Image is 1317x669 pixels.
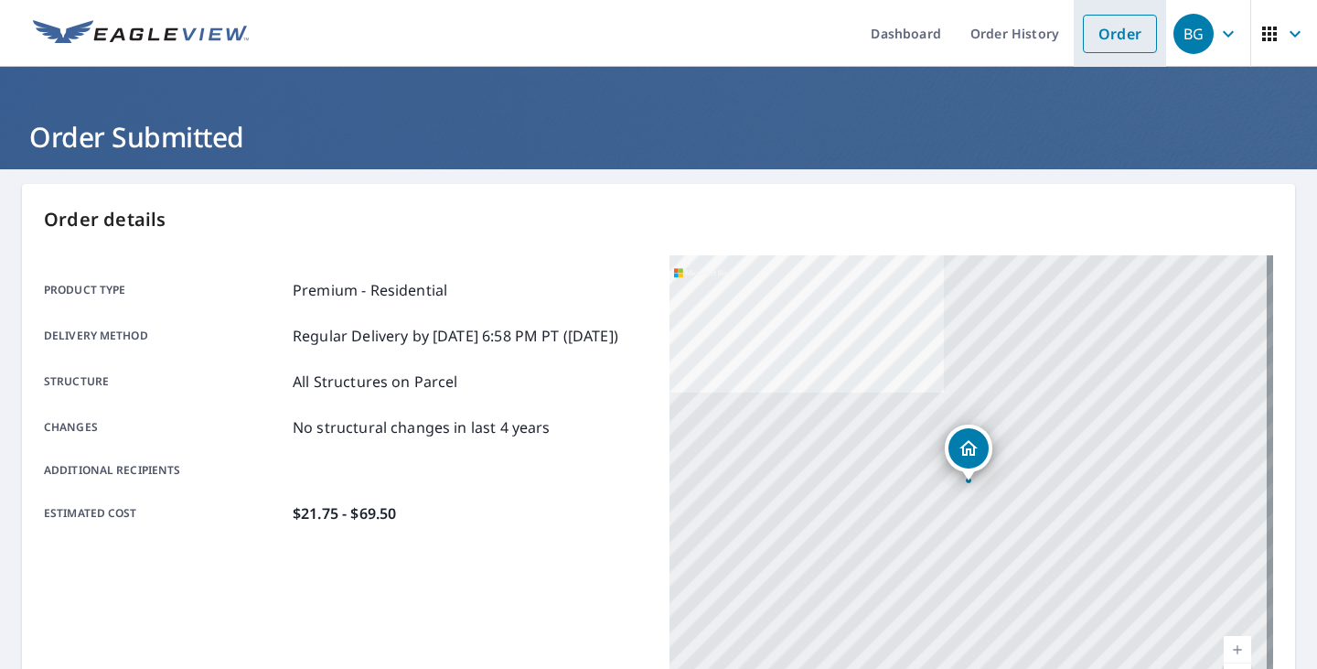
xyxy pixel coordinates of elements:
p: Regular Delivery by [DATE] 6:58 PM PT ([DATE]) [293,325,618,347]
div: BG [1173,14,1214,54]
p: No structural changes in last 4 years [293,416,551,438]
div: Dropped pin, building 1, Residential property, 5920 Lantern Ln Grand Prairie, TX 75052 [945,425,992,481]
p: Changes [44,416,285,438]
p: $21.75 - $69.50 [293,502,396,524]
p: Structure [44,371,285,393]
p: Product type [44,279,285,301]
p: All Structures on Parcel [293,371,458,393]
p: Premium - Residential [293,279,447,301]
p: Additional recipients [44,462,285,479]
a: Order [1083,15,1157,53]
p: Estimated cost [44,502,285,524]
h1: Order Submitted [22,118,1295,156]
p: Delivery method [44,325,285,347]
p: Order details [44,206,1273,233]
a: Current Level 17, Zoom In [1224,636,1251,664]
img: EV Logo [33,20,249,48]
